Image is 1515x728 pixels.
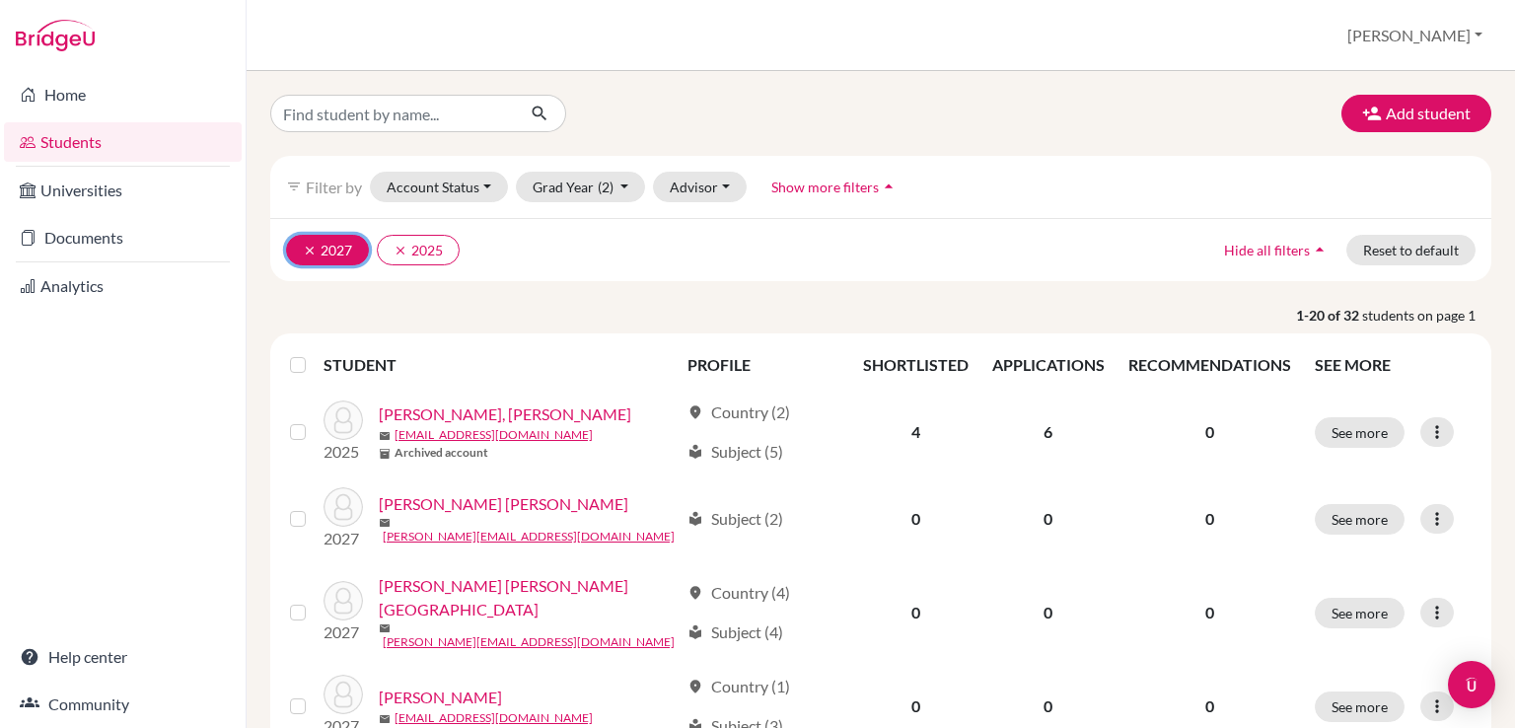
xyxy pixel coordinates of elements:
td: 0 [980,475,1117,562]
span: inventory_2 [379,448,391,460]
span: local_library [687,624,703,640]
i: arrow_drop_up [1310,240,1330,259]
a: [PERSON_NAME], [PERSON_NAME] [379,402,631,426]
button: See more [1315,504,1405,535]
th: STUDENT [324,341,676,389]
a: [EMAIL_ADDRESS][DOMAIN_NAME] [395,709,593,727]
th: APPLICATIONS [980,341,1117,389]
a: Home [4,75,242,114]
a: Community [4,685,242,724]
img: Castro Alemán, Camila Gabriella [324,487,363,527]
span: mail [379,713,391,725]
strong: 1-20 of 32 [1296,305,1362,326]
p: 0 [1128,507,1291,531]
span: location_on [687,679,703,694]
span: location_on [687,404,703,420]
span: local_library [687,511,703,527]
i: clear [303,244,317,257]
span: Filter by [306,178,362,196]
td: 4 [851,389,980,475]
span: local_library [687,444,703,460]
p: 2025 [324,440,363,464]
a: [EMAIL_ADDRESS][DOMAIN_NAME] [395,426,593,444]
button: Show more filtersarrow_drop_up [755,172,915,202]
div: Country (2) [687,400,790,424]
span: location_on [687,585,703,601]
button: Grad Year(2) [516,172,646,202]
a: Universities [4,171,242,210]
div: Country (1) [687,675,790,698]
p: 2027 [324,527,363,550]
td: 0 [980,562,1117,663]
p: 0 [1128,694,1291,718]
img: Charpentier Sibaja, Sofia [324,581,363,620]
span: mail [379,622,391,634]
button: Reset to default [1346,235,1476,265]
a: Analytics [4,266,242,306]
img: Chavarría, Isabella [324,675,363,714]
span: mail [379,517,391,529]
button: Add student [1341,95,1491,132]
input: Find student by name... [270,95,515,132]
th: PROFILE [676,341,851,389]
i: arrow_drop_up [879,177,899,196]
button: Advisor [653,172,747,202]
a: Documents [4,218,242,257]
a: [PERSON_NAME] [PERSON_NAME][GEOGRAPHIC_DATA] [379,574,679,621]
b: Archived account [395,444,488,462]
img: Blake Pintado, Ariana [324,400,363,440]
td: 6 [980,389,1117,475]
a: [PERSON_NAME][EMAIL_ADDRESS][DOMAIN_NAME] [383,528,675,546]
td: 0 [851,562,980,663]
p: 0 [1128,420,1291,444]
p: 2027 [324,620,363,644]
button: See more [1315,692,1405,722]
span: (2) [598,179,613,195]
div: Subject (2) [687,507,783,531]
button: [PERSON_NAME] [1338,17,1491,54]
button: See more [1315,417,1405,448]
span: Show more filters [771,179,879,195]
a: [PERSON_NAME][EMAIL_ADDRESS][DOMAIN_NAME] [383,633,675,651]
div: Open Intercom Messenger [1448,661,1495,708]
th: RECOMMENDATIONS [1117,341,1303,389]
button: See more [1315,598,1405,628]
th: SEE MORE [1303,341,1483,389]
i: clear [394,244,407,257]
div: Country (4) [687,581,790,605]
td: 0 [851,475,980,562]
span: mail [379,430,391,442]
span: Hide all filters [1224,242,1310,258]
a: [PERSON_NAME] [PERSON_NAME] [379,492,628,516]
a: [PERSON_NAME] [379,686,502,709]
a: Students [4,122,242,162]
button: clear2027 [286,235,369,265]
div: Subject (5) [687,440,783,464]
th: SHORTLISTED [851,341,980,389]
button: Account Status [370,172,508,202]
button: clear2025 [377,235,460,265]
p: 0 [1128,601,1291,624]
button: Hide all filtersarrow_drop_up [1207,235,1346,265]
span: students on page 1 [1362,305,1491,326]
img: Bridge-U [16,20,95,51]
a: Help center [4,637,242,677]
div: Subject (4) [687,620,783,644]
i: filter_list [286,179,302,194]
